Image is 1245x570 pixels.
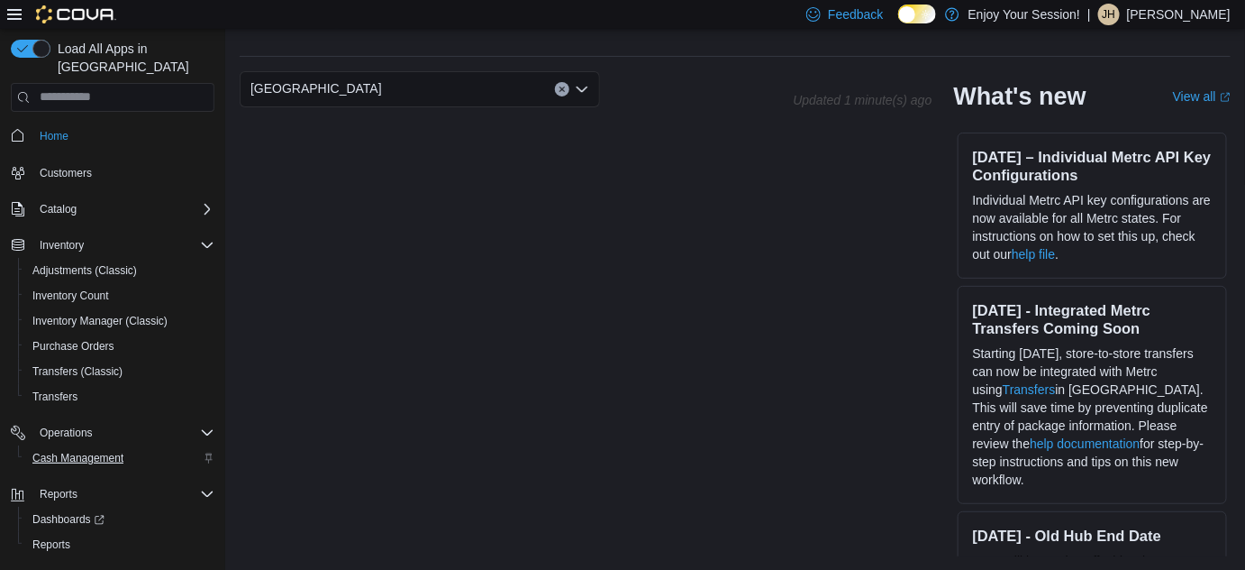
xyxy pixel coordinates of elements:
[25,310,175,332] a: Inventory Manager (Classic)
[32,162,99,184] a: Customers
[32,422,214,444] span: Operations
[25,447,214,469] span: Cash Management
[25,361,214,382] span: Transfers (Classic)
[36,5,116,23] img: Cova
[4,160,222,186] button: Customers
[32,289,109,303] span: Inventory Count
[40,166,92,180] span: Customers
[32,390,77,404] span: Transfers
[250,78,382,99] span: [GEOGRAPHIC_DATA]
[32,483,85,505] button: Reports
[32,234,91,256] button: Inventory
[18,283,222,308] button: Inventory Count
[40,238,84,253] span: Inventory
[25,447,131,469] a: Cash Management
[18,308,222,334] button: Inventory Manager (Classic)
[32,198,84,220] button: Catalog
[968,4,1081,25] p: Enjoy Your Session!
[18,532,222,557] button: Reports
[25,534,77,556] a: Reports
[1087,4,1091,25] p: |
[25,310,214,332] span: Inventory Manager (Classic)
[25,534,214,556] span: Reports
[50,40,214,76] span: Load All Apps in [GEOGRAPHIC_DATA]
[828,5,883,23] span: Feedback
[4,123,222,149] button: Home
[32,512,105,527] span: Dashboards
[32,234,214,256] span: Inventory
[898,5,936,23] input: Dark Mode
[4,197,222,222] button: Catalog
[898,23,899,24] span: Dark Mode
[32,451,123,465] span: Cash Management
[32,125,76,147] a: Home
[1220,92,1231,103] svg: External link
[32,364,123,379] span: Transfers (Classic)
[1127,4,1231,25] p: [PERSON_NAME]
[18,359,222,384] button: Transfers (Classic)
[973,301,1212,337] h3: [DATE] - Integrated Metrc Transfers Coming Soon
[4,420,222,446] button: Operations
[32,538,70,552] span: Reports
[1173,89,1231,104] a: View allExternal link
[25,285,116,307] a: Inventory Count
[40,426,93,440] span: Operations
[40,129,68,143] span: Home
[4,233,222,258] button: Inventory
[1003,382,1056,397] a: Transfers
[32,483,214,505] span: Reports
[18,258,222,283] button: Adjustments (Classic)
[18,384,222,409] button: Transfers
[555,82,569,97] button: Clear input
[25,260,214,281] span: Adjustments (Classic)
[40,202,77,216] span: Catalog
[32,422,100,444] button: Operations
[1098,4,1120,25] div: Justin Hutchings
[25,336,122,357] a: Purchase Orders
[25,386,85,408] a: Transfers
[1030,437,1140,451] a: help documentation
[973,148,1212,184] h3: [DATE] – Individual Metrc API Key Configurations
[18,334,222,359] button: Purchase Orders
[32,124,214,147] span: Home
[25,336,214,357] span: Purchase Orders
[973,191,1212,263] p: Individual Metrc API key configurations are now available for all Metrc states. For instructions ...
[25,386,214,408] span: Transfers
[32,339,114,354] span: Purchase Orders
[793,93,931,107] p: Updated 1 minute(s) ago
[25,509,112,530] a: Dashboards
[32,198,214,220] span: Catalog
[1012,247,1055,262] a: help file
[40,487,77,501] span: Reports
[954,82,1086,111] h2: What's new
[25,260,144,281] a: Adjustments (Classic)
[973,345,1212,489] p: Starting [DATE], store-to-store transfers can now be integrated with Metrc using in [GEOGRAPHIC_D...
[32,263,137,278] span: Adjustments (Classic)
[32,161,214,184] span: Customers
[1103,4,1116,25] span: JH
[973,527,1212,545] h3: [DATE] - Old Hub End Date
[25,285,214,307] span: Inventory Count
[32,314,168,328] span: Inventory Manager (Classic)
[18,446,222,471] button: Cash Management
[25,361,130,382] a: Transfers (Classic)
[575,82,589,97] button: Open list of options
[18,507,222,532] a: Dashboards
[25,509,214,530] span: Dashboards
[4,482,222,507] button: Reports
